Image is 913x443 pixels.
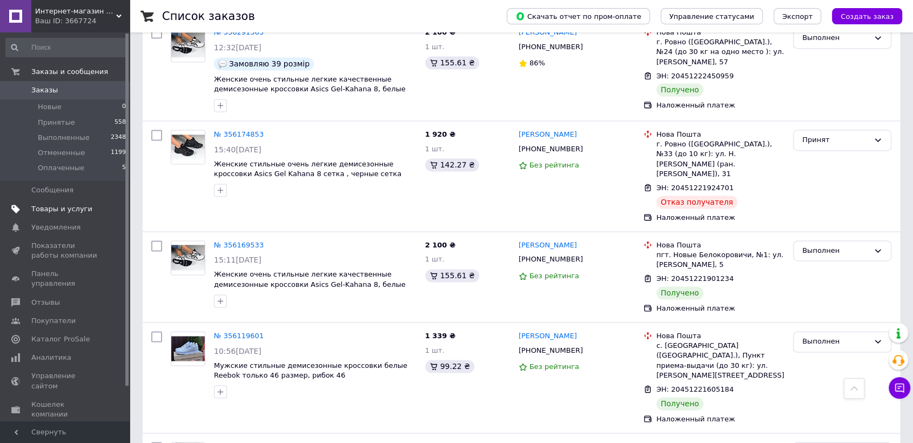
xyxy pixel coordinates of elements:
[656,414,784,424] div: Наложенный платеж
[529,59,545,67] span: 86%
[31,67,108,77] span: Заказы и сообщения
[31,185,73,195] span: Сообщения
[656,250,784,270] div: пгт. Новые Белокоровичи, №1: ул. [PERSON_NAME], 5
[656,196,737,209] div: Отказ получателя
[214,347,261,355] span: 10:56[DATE]
[5,38,127,57] input: Поиск
[214,361,407,380] a: Мужские стильные демисезонные кроссовки белые Reebok только 46 размер, рибок 46
[425,43,445,51] span: 1 шт.
[656,83,703,96] div: Получено
[656,240,784,250] div: Нова Пошта
[529,272,579,280] span: Без рейтинга
[31,269,100,288] span: Панель управления
[111,133,126,143] span: 2348
[214,43,261,52] span: 12:32[DATE]
[31,353,71,363] span: Аналитика
[821,12,902,20] a: Создать заказ
[656,331,784,341] div: Нова Пошта
[425,56,479,69] div: 155.61 ₴
[656,37,784,67] div: г. Ровно ([GEOGRAPHIC_DATA].), №24 (до 30 кг на одно место ): ул. [PERSON_NAME], 57
[122,163,126,173] span: 5
[519,28,577,38] a: [PERSON_NAME]
[115,118,126,127] span: 558
[656,100,784,110] div: Наложенный платеж
[214,270,406,298] a: Женские очень стильные легкие качественные демисезонные кроссовки Asics Gel-Kahana 8, белые комфо...
[425,360,474,373] div: 99.22 ₴
[656,139,784,179] div: г. Ровно ([GEOGRAPHIC_DATA].), №33 (до 10 кг): ул. Н. [PERSON_NAME] (ран. [PERSON_NAME]), 31
[656,72,734,80] span: ЭН: 20451222450959
[31,241,100,260] span: Показатели работы компании
[111,148,126,158] span: 1199
[31,334,90,344] span: Каталог ProSale
[656,304,784,313] div: Наложенный платеж
[529,161,579,169] span: Без рейтинга
[656,28,784,37] div: Нова Пошта
[171,135,205,160] img: Фото товару
[171,28,205,62] a: Фото товару
[774,8,821,24] button: Экспорт
[229,59,310,68] span: Замовляю 39 розмір
[519,130,577,140] a: [PERSON_NAME]
[656,184,734,192] span: ЭН: 20451221924701
[122,102,126,112] span: 0
[214,241,264,249] a: № 356169533
[802,336,869,347] div: Выполнен
[35,6,116,16] span: Интернет-магазин "DEMI"
[214,130,264,138] a: № 356174853
[31,298,60,307] span: Отзывы
[802,245,869,257] div: Выполнен
[519,240,577,251] a: [PERSON_NAME]
[214,332,264,340] a: № 356119601
[218,59,227,68] img: :speech_balloon:
[425,241,455,249] span: 2 100 ₴
[214,160,401,188] a: Женские стильные очень легкие демисезонные кроссовки Asics Gel Kahana 8 сетка , черные сетка комф...
[425,255,445,263] span: 1 шт.
[656,130,784,139] div: Нова Пошта
[802,32,869,44] div: Выполнен
[171,130,205,164] a: Фото товару
[889,377,910,399] button: Чат с покупателем
[669,12,754,21] span: Управление статусами
[38,163,84,173] span: Оплаченные
[516,252,585,266] div: [PHONE_NUMBER]
[171,245,205,270] img: Фото товару
[656,286,703,299] div: Получено
[516,40,585,54] div: [PHONE_NUMBER]
[425,145,445,153] span: 1 шт.
[425,269,479,282] div: 155.61 ₴
[31,400,100,419] span: Кошелек компании
[516,344,585,358] div: [PHONE_NUMBER]
[31,316,76,326] span: Покупатели
[214,145,261,154] span: 15:40[DATE]
[516,142,585,156] div: [PHONE_NUMBER]
[38,148,85,158] span: Отмененные
[171,336,205,361] img: Фото товару
[656,385,734,393] span: ЭН: 20451221605184
[519,331,577,341] a: [PERSON_NAME]
[214,256,261,264] span: 15:11[DATE]
[31,371,100,391] span: Управление сайтом
[425,346,445,354] span: 1 шт.
[425,130,455,138] span: 1 920 ₴
[31,85,58,95] span: Заказы
[656,397,703,410] div: Получено
[425,158,479,171] div: 142.27 ₴
[38,133,90,143] span: Выполненные
[171,331,205,366] a: Фото товару
[782,12,813,21] span: Экспорт
[515,11,641,21] span: Скачать отчет по пром-оплате
[31,223,80,232] span: Уведомления
[171,32,205,58] img: Фото товару
[656,341,784,380] div: с. [GEOGRAPHIC_DATA] ([GEOGRAPHIC_DATA].), Пункт приема-выдачи (до 30 кг): ул. [PERSON_NAME][STRE...
[31,204,92,214] span: Товары и услуги
[214,75,406,103] a: Женские очень стильные легкие качественные демисезонные кроссовки Asics Gel-Kahana 8, белые комфо...
[507,8,650,24] button: Скачать отчет по пром-оплате
[841,12,894,21] span: Создать заказ
[529,363,579,371] span: Без рейтинга
[656,274,734,283] span: ЭН: 20451221901234
[38,118,75,127] span: Принятые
